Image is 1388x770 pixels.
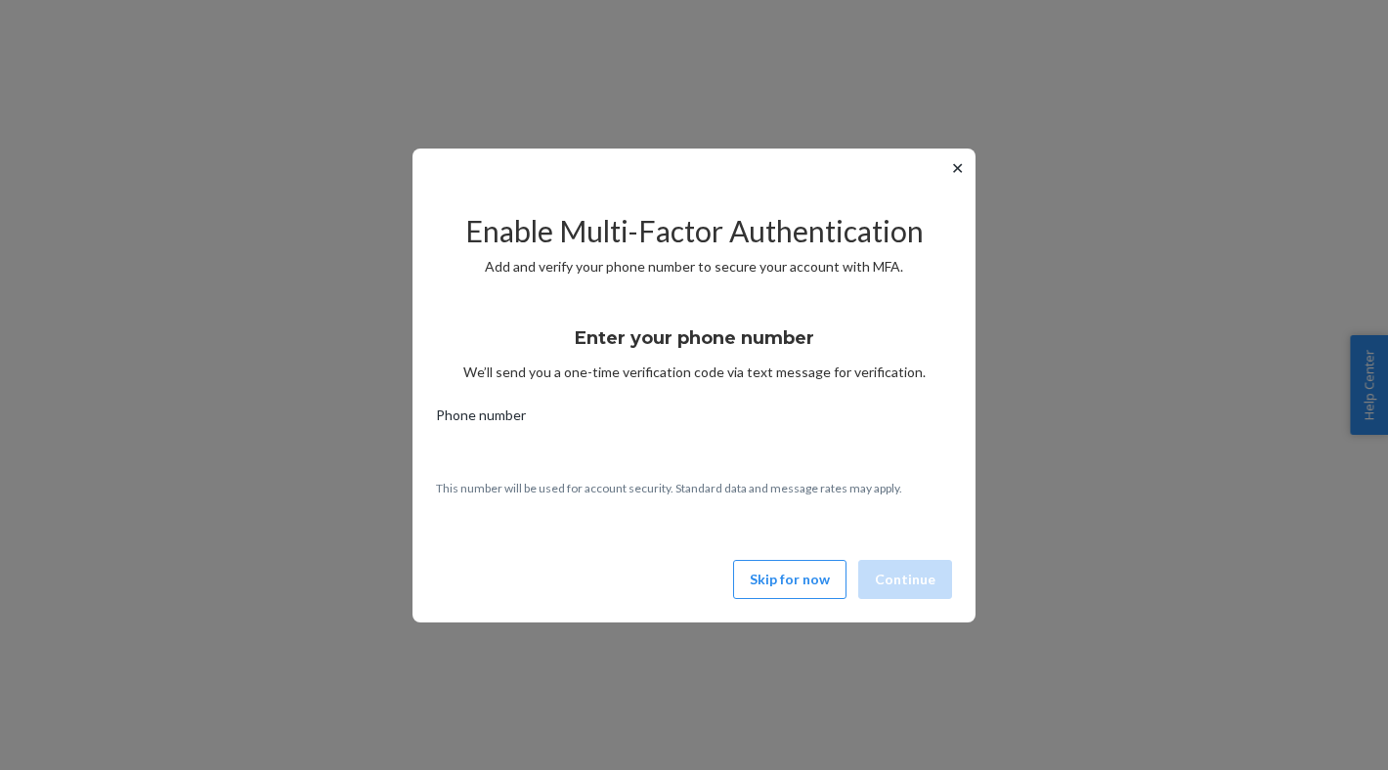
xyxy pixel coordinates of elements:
[436,215,952,247] h2: Enable Multi-Factor Authentication
[858,560,952,599] button: Continue
[436,310,952,382] div: We’ll send you a one-time verification code via text message for verification.
[436,406,526,433] span: Phone number
[575,325,814,351] h3: Enter your phone number
[733,560,846,599] button: Skip for now
[436,257,952,277] p: Add and verify your phone number to secure your account with MFA.
[436,480,952,496] p: This number will be used for account security. Standard data and message rates may apply.
[947,156,968,180] button: ✕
